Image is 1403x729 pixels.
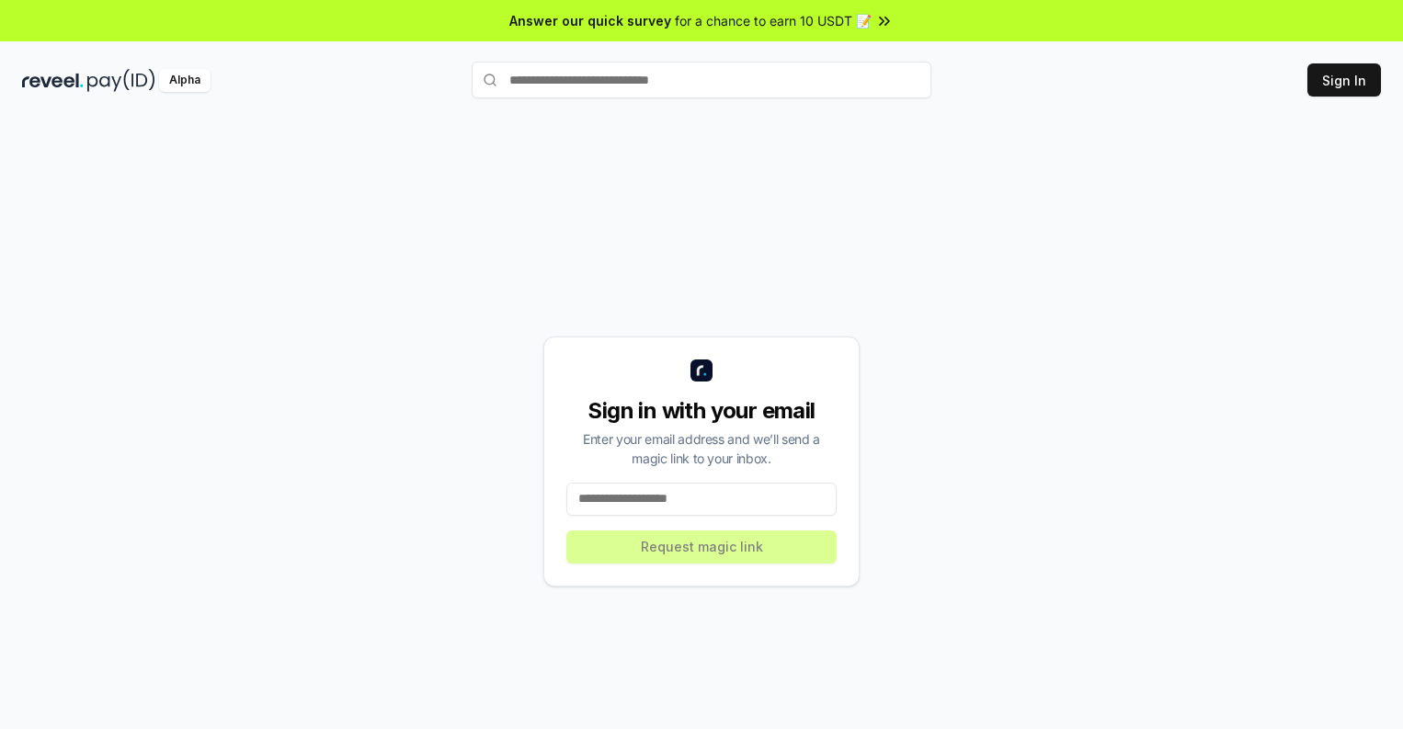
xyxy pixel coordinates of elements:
[690,359,713,382] img: logo_small
[675,11,872,30] span: for a chance to earn 10 USDT 📝
[87,69,155,92] img: pay_id
[566,429,837,468] div: Enter your email address and we’ll send a magic link to your inbox.
[509,11,671,30] span: Answer our quick survey
[1307,63,1381,97] button: Sign In
[22,69,84,92] img: reveel_dark
[159,69,211,92] div: Alpha
[566,396,837,426] div: Sign in with your email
